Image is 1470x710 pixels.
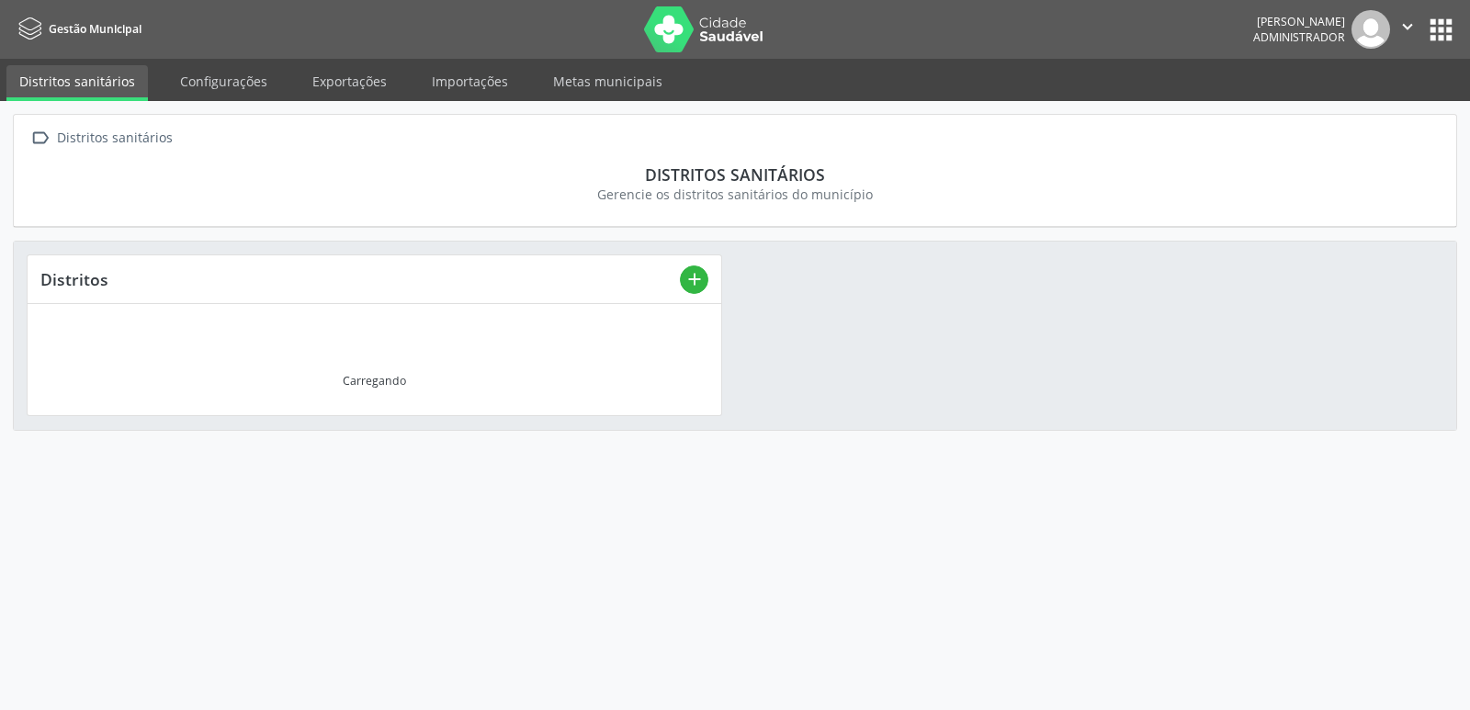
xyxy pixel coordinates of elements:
span: Administrador [1253,29,1345,45]
i: add [684,269,705,289]
button: add [680,265,708,294]
a:  Distritos sanitários [27,125,175,152]
i:  [1397,17,1418,37]
a: Distritos sanitários [6,65,148,101]
a: Exportações [300,65,400,97]
div: Distritos [40,269,680,289]
div: Gerencie os distritos sanitários do município [40,185,1430,204]
button: apps [1425,14,1457,46]
button:  [1390,10,1425,49]
a: Importações [419,65,521,97]
img: img [1351,10,1390,49]
span: Gestão Municipal [49,21,141,37]
i:  [27,125,53,152]
a: Metas municipais [540,65,675,97]
div: [PERSON_NAME] [1253,14,1345,29]
div: Distritos sanitários [53,125,175,152]
a: Configurações [167,65,280,97]
div: Carregando [343,373,406,389]
a: Gestão Municipal [13,14,141,44]
div: Distritos sanitários [40,164,1430,185]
